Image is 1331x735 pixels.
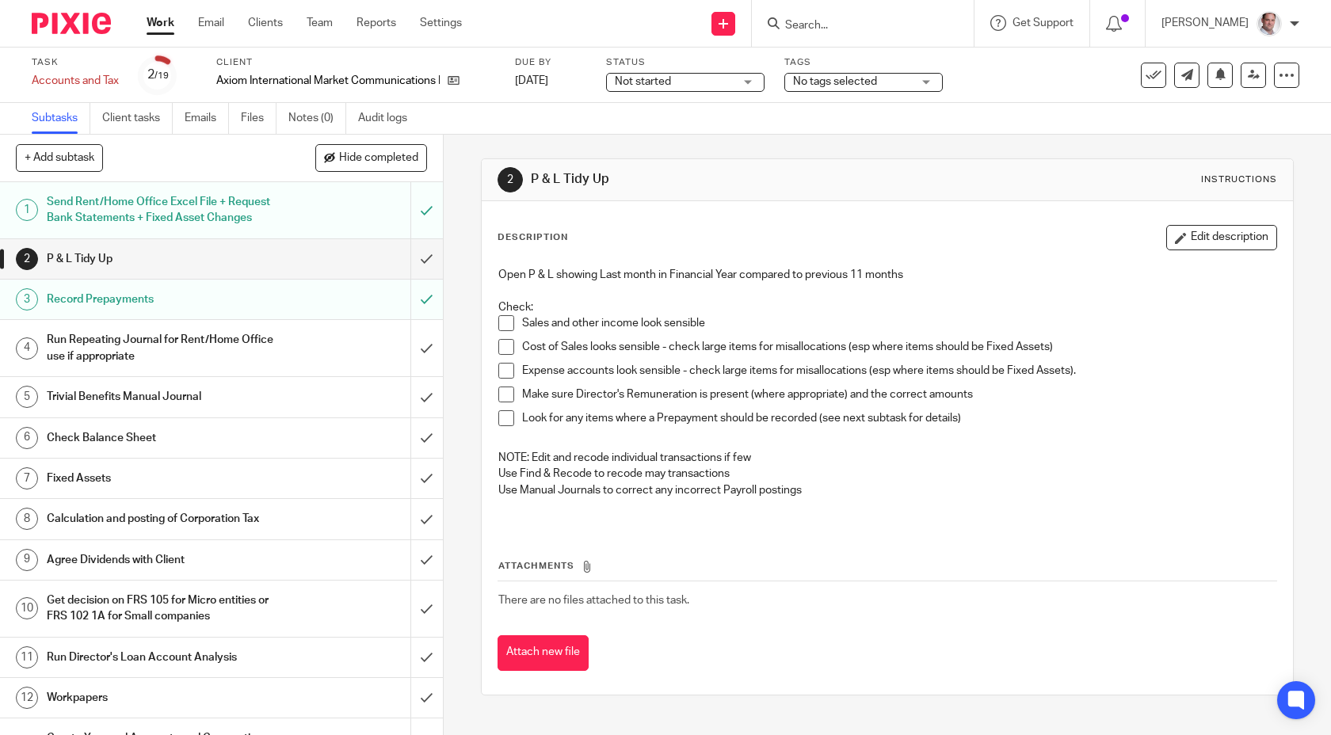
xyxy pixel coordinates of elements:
[47,646,279,669] h1: Run Director's Loan Account Analysis
[606,56,765,69] label: Status
[315,144,427,171] button: Hide completed
[784,56,943,69] label: Tags
[16,337,38,360] div: 4
[16,687,38,709] div: 12
[522,363,1277,379] p: Expense accounts look sensible - check large items for misallocations (esp where items should be ...
[47,247,279,271] h1: P & L Tidy Up
[32,73,119,89] div: Accounts and Tax
[147,15,174,31] a: Work
[498,450,1277,466] p: NOTE: Edit and recode individual transactions if few
[357,15,396,31] a: Reports
[16,597,38,619] div: 10
[185,103,229,134] a: Emails
[307,15,333,31] a: Team
[420,15,462,31] a: Settings
[154,71,169,80] small: /19
[498,595,689,606] span: There are no files attached to this task.
[615,76,671,87] span: Not started
[784,19,926,33] input: Search
[498,231,568,244] p: Description
[16,199,38,221] div: 1
[47,328,279,368] h1: Run Repeating Journal for Rent/Home Office use if appropriate
[216,73,440,89] p: Axiom International Market Communications Limited
[32,103,90,134] a: Subtasks
[1201,173,1277,186] div: Instructions
[47,467,279,490] h1: Fixed Assets
[522,339,1277,355] p: Cost of Sales looks sensible - check large items for misallocations (esp where items should be Fi...
[47,288,279,311] h1: Record Prepayments
[198,15,224,31] a: Email
[16,144,103,171] button: + Add subtask
[147,66,169,84] div: 2
[16,427,38,449] div: 6
[522,387,1277,402] p: Make sure Director's Remuneration is present (where appropriate) and the correct amounts
[16,646,38,668] div: 11
[16,549,38,571] div: 9
[16,386,38,408] div: 5
[47,385,279,409] h1: Trivial Benefits Manual Journal
[1161,15,1249,31] p: [PERSON_NAME]
[47,190,279,230] h1: Send Rent/Home Office Excel File + Request Bank Statements + Fixed Asset Changes
[288,103,346,134] a: Notes (0)
[216,56,495,69] label: Client
[47,686,279,710] h1: Workpapers
[102,103,173,134] a: Client tasks
[47,548,279,572] h1: Agree Dividends with Client
[522,410,1277,426] p: Look for any items where a Prepayment should be recorded (see next subtask for details)
[1166,225,1277,250] button: Edit description
[47,507,279,531] h1: Calculation and posting of Corporation Tax
[32,13,111,34] img: Pixie
[47,426,279,450] h1: Check Balance Sheet
[498,167,523,192] div: 2
[339,152,418,165] span: Hide completed
[16,248,38,270] div: 2
[498,466,1277,482] p: Use Find & Recode to recode may transactions
[498,635,589,671] button: Attach new file
[32,56,119,69] label: Task
[1257,11,1282,36] img: Munro%20Partners-3202.jpg
[515,56,586,69] label: Due by
[1013,17,1074,29] span: Get Support
[248,15,283,31] a: Clients
[498,299,1277,315] p: Check:
[498,267,1277,283] p: Open P & L showing Last month in Financial Year compared to previous 11 months
[498,562,574,570] span: Attachments
[522,315,1277,331] p: Sales and other income look sensible
[241,103,276,134] a: Files
[531,171,921,188] h1: P & L Tidy Up
[47,588,279,629] h1: Get decision on FRS 105 for Micro entities or FRS 102 1A for Small companies
[16,288,38,310] div: 3
[498,482,1277,498] p: Use Manual Journals to correct any incorrect Payroll postings
[16,467,38,489] div: 7
[515,75,548,86] span: [DATE]
[16,508,38,530] div: 8
[793,76,877,87] span: No tags selected
[358,103,419,134] a: Audit logs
